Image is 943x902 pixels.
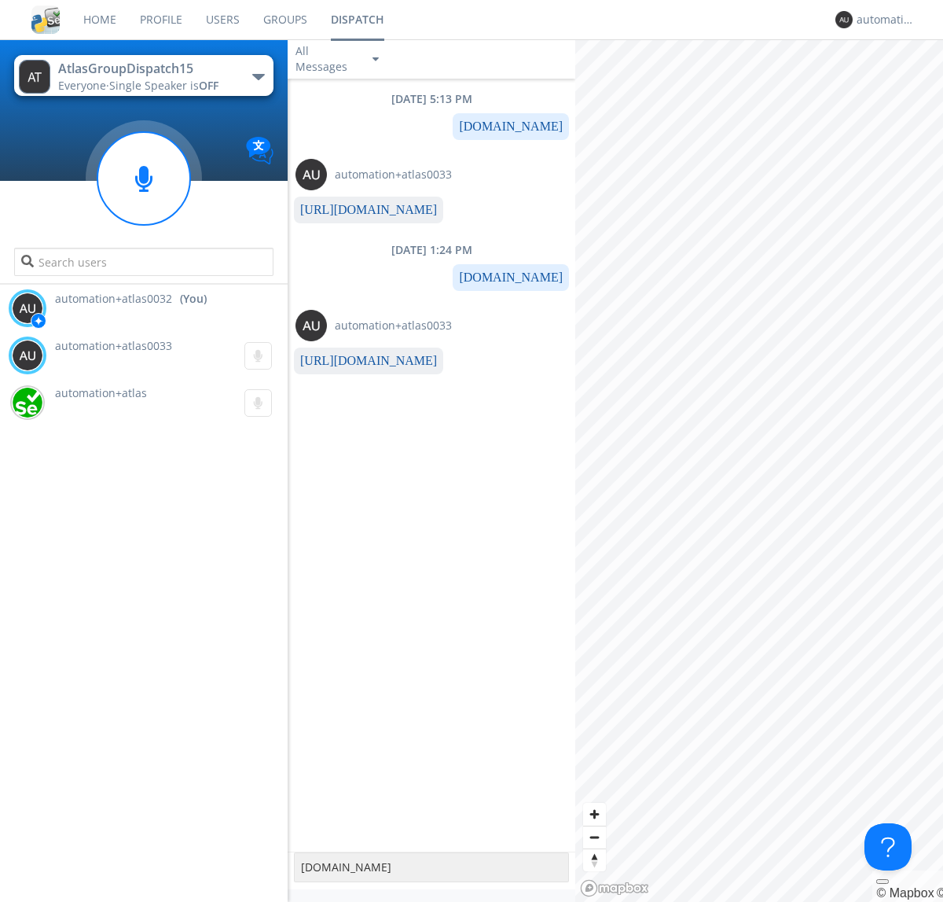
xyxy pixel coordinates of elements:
[58,60,235,78] div: AtlasGroupDispatch15
[459,120,563,133] a: [DOMAIN_NAME]
[876,886,934,900] a: Mapbox
[12,387,43,418] img: d2d01cd9b4174d08988066c6d424eccd
[12,340,43,371] img: 373638.png
[295,159,327,190] img: 373638.png
[335,318,452,333] span: automation+atlas0033
[14,248,273,276] input: Search users
[876,879,889,884] button: Toggle attribution
[335,167,452,182] span: automation+atlas0033
[180,291,207,307] div: (You)
[31,6,60,34] img: cddb5a64eb264b2086981ab96f4c1ba7
[58,78,235,94] div: Everyone ·
[295,310,327,341] img: 373638.png
[459,271,563,284] a: [DOMAIN_NAME]
[55,385,147,400] span: automation+atlas
[583,827,606,849] span: Zoom out
[246,137,273,164] img: Translation enabled
[55,338,172,353] span: automation+atlas0033
[580,879,649,897] a: Mapbox logo
[300,354,437,367] a: [URL][DOMAIN_NAME]
[864,823,912,871] iframe: Toggle Customer Support
[835,11,853,28] img: 373638.png
[12,293,43,324] img: 373638.png
[583,803,606,826] button: Zoom in
[583,849,606,871] span: Reset bearing to north
[857,12,915,28] div: automation+atlas0032
[199,78,218,93] span: OFF
[583,849,606,871] button: Reset bearing to north
[372,57,379,61] img: caret-down-sm.svg
[55,291,172,307] span: automation+atlas0032
[109,78,218,93] span: Single Speaker is
[14,55,273,96] button: AtlasGroupDispatch15Everyone·Single Speaker isOFF
[19,60,50,94] img: 373638.png
[294,852,569,882] textarea: [DOMAIN_NAME]
[288,91,575,107] div: [DATE] 5:13 PM
[295,43,358,75] div: All Messages
[288,242,575,258] div: [DATE] 1:24 PM
[583,826,606,849] button: Zoom out
[300,203,437,216] a: [URL][DOMAIN_NAME]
